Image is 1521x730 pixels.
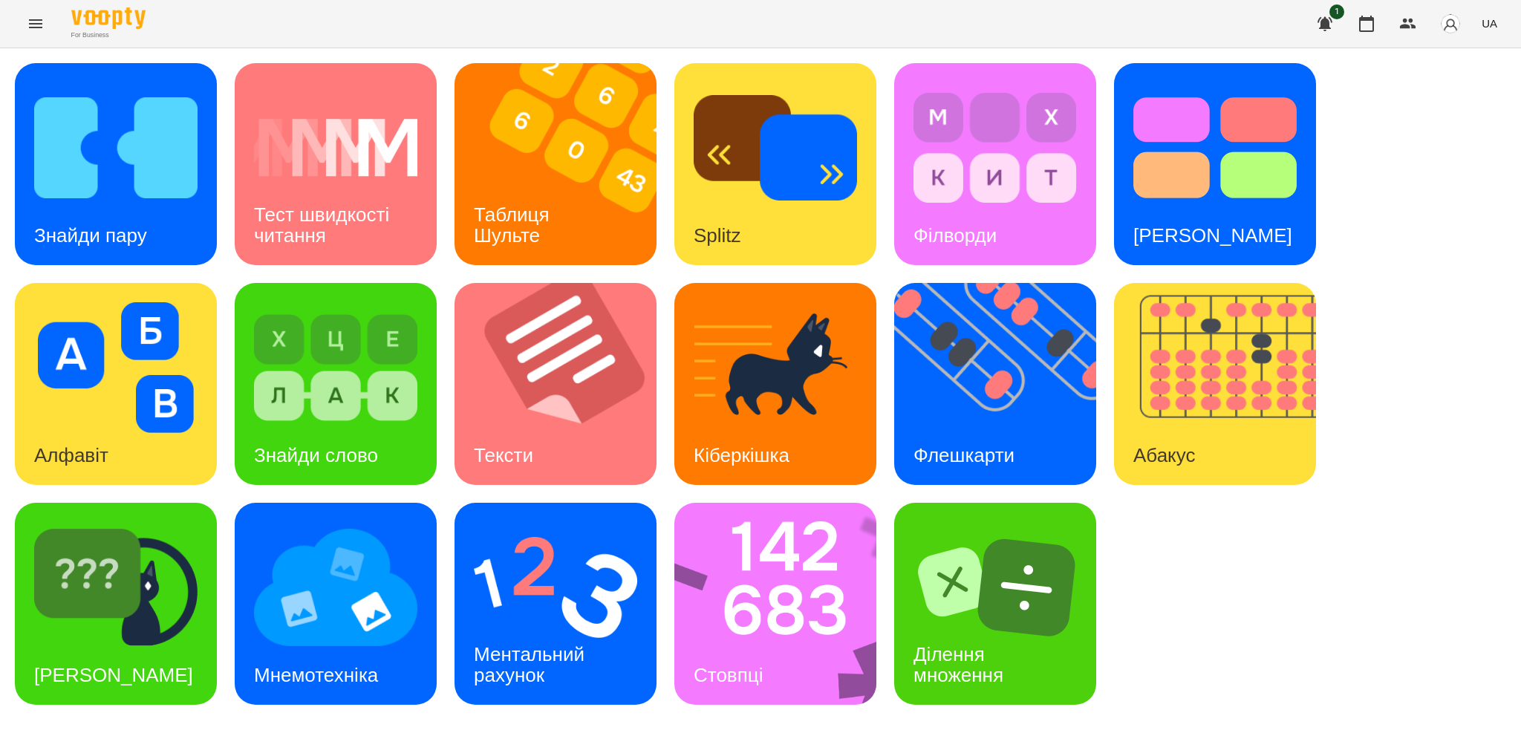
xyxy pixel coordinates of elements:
button: UA [1476,10,1503,37]
span: For Business [71,30,146,40]
a: МнемотехнікаМнемотехніка [235,503,437,705]
img: Флешкарти [894,283,1115,485]
img: Алфавіт [34,302,198,433]
a: Тест швидкості читанняТест швидкості читання [235,63,437,265]
img: Знайди пару [34,82,198,213]
h3: Тексти [474,444,533,466]
h3: Ментальний рахунок [474,643,590,685]
img: Знайди Кіберкішку [34,522,198,653]
a: Ділення множенняДілення множення [894,503,1096,705]
h3: Алфавіт [34,444,108,466]
img: Тексти [455,283,675,485]
h3: Флешкарти [913,444,1014,466]
img: Філворди [913,82,1077,213]
img: Тест швидкості читання [254,82,417,213]
img: Ментальний рахунок [474,522,637,653]
h3: Мнемотехніка [254,664,378,686]
a: Знайди паруЗнайди пару [15,63,217,265]
img: Таблиця Шульте [455,63,675,265]
a: АбакусАбакус [1114,283,1316,485]
a: СтовпціСтовпці [674,503,876,705]
a: КіберкішкаКіберкішка [674,283,876,485]
img: Splitz [694,82,857,213]
img: Ділення множення [913,522,1077,653]
a: Ментальний рахунокМентальний рахунок [455,503,657,705]
img: Кіберкішка [694,302,857,433]
a: Знайди Кіберкішку[PERSON_NAME] [15,503,217,705]
h3: Кіберкішка [694,444,789,466]
h3: [PERSON_NAME] [1133,224,1292,247]
img: Voopty Logo [71,7,146,29]
h3: Ділення множення [913,643,1003,685]
h3: Знайди пару [34,224,147,247]
h3: Філворди [913,224,997,247]
a: Знайди словоЗнайди слово [235,283,437,485]
h3: Тест швидкості читання [254,203,394,246]
h3: Стовпці [694,664,763,686]
img: avatar_s.png [1440,13,1461,34]
h3: [PERSON_NAME] [34,664,193,686]
button: Menu [18,6,53,42]
img: Абакус [1114,283,1335,485]
a: ТекстиТексти [455,283,657,485]
img: Мнемотехніка [254,522,417,653]
a: Тест Струпа[PERSON_NAME] [1114,63,1316,265]
h3: Splitz [694,224,741,247]
a: ФлешкартиФлешкарти [894,283,1096,485]
img: Знайди слово [254,302,417,433]
a: SplitzSplitz [674,63,876,265]
a: ФілвордиФілворди [894,63,1096,265]
h3: Таблиця Шульте [474,203,555,246]
h3: Знайди слово [254,444,378,466]
h3: Абакус [1133,444,1195,466]
a: Таблиця ШультеТаблиця Шульте [455,63,657,265]
span: UA [1482,16,1497,31]
img: Тест Струпа [1133,82,1297,213]
a: АлфавітАлфавіт [15,283,217,485]
span: 1 [1329,4,1344,19]
img: Стовпці [674,503,896,705]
